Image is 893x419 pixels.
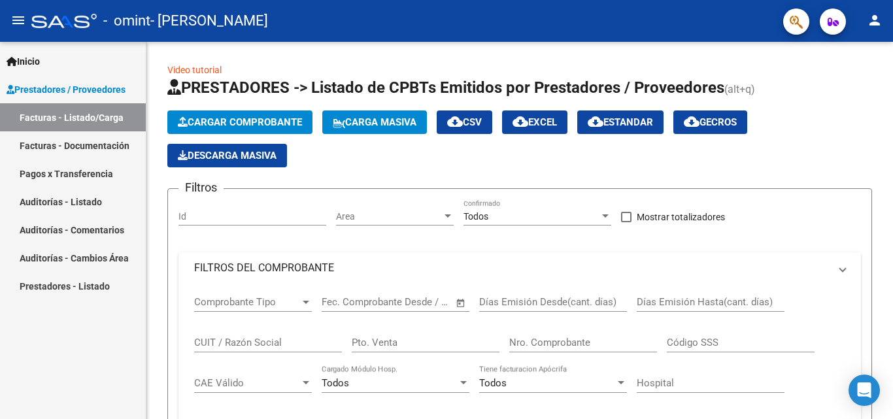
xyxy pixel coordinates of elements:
button: Descarga Masiva [167,144,287,167]
span: Gecros [684,116,737,128]
button: Estandar [577,110,664,134]
span: PRESTADORES -> Listado de CPBTs Emitidos por Prestadores / Proveedores [167,78,724,97]
input: Fecha inicio [322,296,375,308]
span: CAE Válido [194,377,300,389]
span: Todos [322,377,349,389]
mat-icon: menu [10,12,26,28]
mat-icon: cloud_download [684,114,699,129]
mat-panel-title: FILTROS DEL COMPROBANTE [194,261,830,275]
app-download-masive: Descarga masiva de comprobantes (adjuntos) [167,144,287,167]
span: Area [336,211,442,222]
input: Fecha fin [386,296,450,308]
h3: Filtros [178,178,224,197]
mat-icon: cloud_download [447,114,463,129]
span: CSV [447,116,482,128]
span: Cargar Comprobante [178,116,302,128]
button: CSV [437,110,492,134]
button: Cargar Comprobante [167,110,312,134]
mat-icon: cloud_download [513,114,528,129]
span: EXCEL [513,116,557,128]
button: Gecros [673,110,747,134]
button: EXCEL [502,110,567,134]
span: Todos [463,211,488,222]
span: - [PERSON_NAME] [150,7,268,35]
span: Comprobante Tipo [194,296,300,308]
button: Carga Masiva [322,110,427,134]
mat-icon: person [867,12,883,28]
span: Estandar [588,116,653,128]
span: Todos [479,377,507,389]
span: Carga Masiva [333,116,416,128]
span: Descarga Masiva [178,150,277,161]
span: Inicio [7,54,40,69]
button: Open calendar [454,295,469,310]
span: Prestadores / Proveedores [7,82,126,97]
span: - omint [103,7,150,35]
a: Video tutorial [167,65,222,75]
mat-icon: cloud_download [588,114,603,129]
div: Open Intercom Messenger [849,375,880,406]
mat-expansion-panel-header: FILTROS DEL COMPROBANTE [178,252,861,284]
span: Mostrar totalizadores [637,209,725,225]
span: (alt+q) [724,83,755,95]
